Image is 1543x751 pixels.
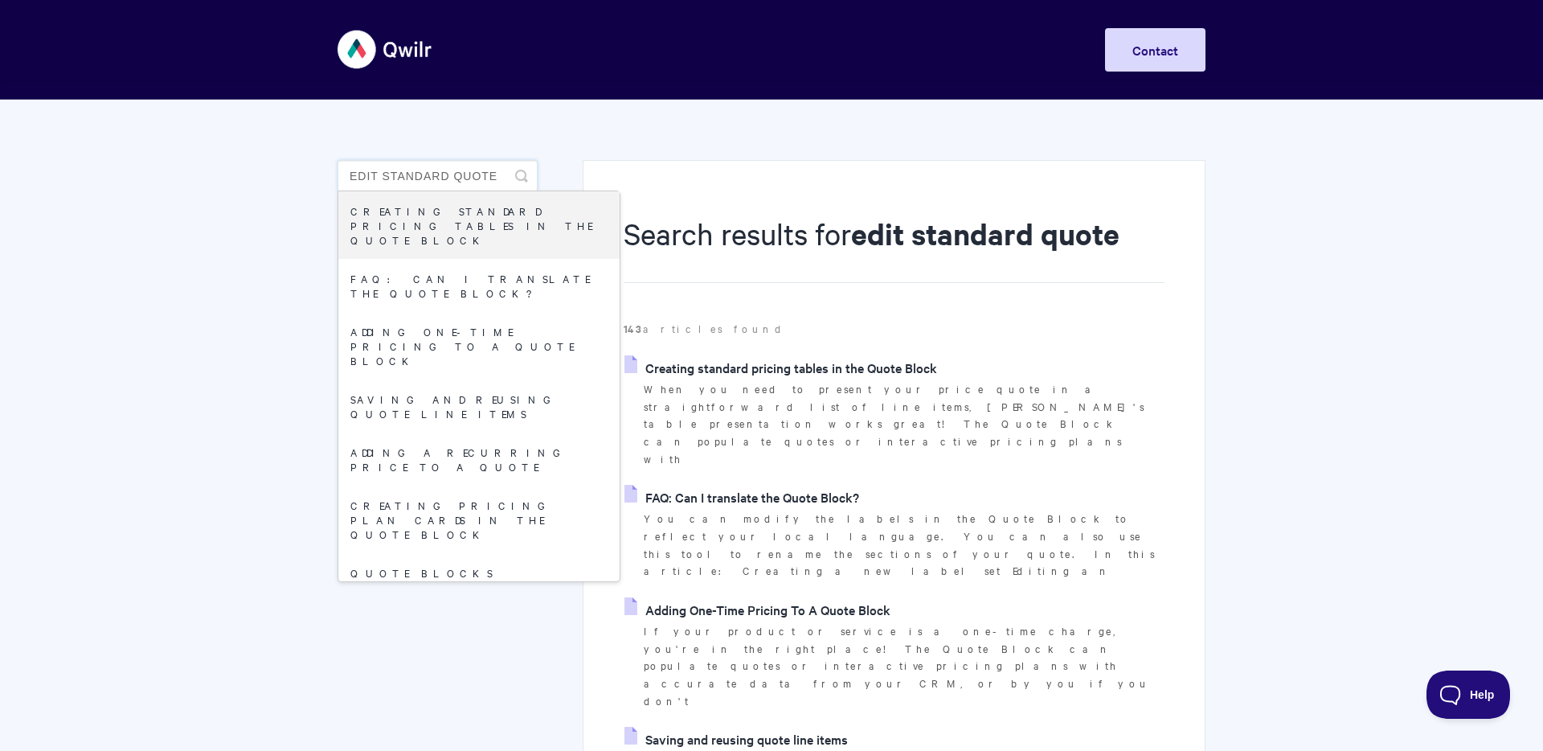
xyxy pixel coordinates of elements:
img: Qwilr Help Center [338,19,433,80]
a: Adding A Recurring Price To A Quote [338,433,620,486]
a: Creating standard pricing tables in the Quote Block [624,355,937,380]
iframe: Toggle Customer Support [1426,671,1511,719]
h1: Search results for [624,213,1164,283]
a: Adding One-Time Pricing To A Quote Block [338,312,620,380]
a: FAQ: Can I translate the Quote Block? [338,259,620,312]
a: Contact [1105,28,1205,72]
a: Creating standard pricing tables in the Quote Block [338,191,620,259]
strong: 143 [624,321,643,336]
a: Quote Blocks [338,553,620,592]
a: Saving and reusing quote line items [624,727,848,751]
p: articles found [624,320,1164,338]
strong: edit standard quote [851,214,1119,253]
a: Saving and reusing quote line items [338,380,620,433]
a: Adding One-Time Pricing To A Quote Block [624,597,890,622]
a: FAQ: Can I translate the Quote Block? [624,485,859,509]
p: When you need to present your price quote in a straightforward list of line items, [PERSON_NAME]'... [644,380,1164,468]
input: Search [338,160,538,192]
p: If your product or service is a one-time charge, you're in the right place! The Quote Block can p... [644,622,1164,710]
a: Creating pricing plan cards in the Quote Block [338,486,620,553]
p: You can modify the labels in the Quote Block to reflect your local language. You can also use thi... [644,510,1164,580]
